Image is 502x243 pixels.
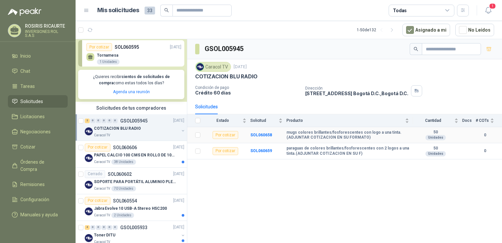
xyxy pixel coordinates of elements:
div: 2 [85,119,90,123]
b: mugs colores brillantes/fosforescentes con logo a una tinta.(ADJUNTAR COTIZACION EN SU FORMATO) [286,130,409,140]
p: SOL060554 [113,199,137,203]
b: 50 [413,146,458,151]
h3: GSOL005945 [205,44,244,54]
a: Chat [8,65,68,77]
span: Cotizar [20,143,35,150]
p: [STREET_ADDRESS] Bogotá D.C. , Bogotá D.C. [305,91,408,96]
span: Solicitudes [20,98,43,105]
span: Manuales y ayuda [20,211,58,218]
b: cientos de solicitudes de compra [99,74,170,85]
div: 1 Unidades [97,59,120,65]
b: 0 [476,148,494,154]
span: Cantidad [413,118,453,123]
span: Chat [20,67,30,75]
div: 0 [102,119,106,123]
p: [DATE] [173,224,184,230]
p: ROSIRIS RICAURTE [25,24,68,28]
th: Estado [204,114,250,127]
div: Solicitudes de tus compradores [76,102,187,114]
span: Órdenes de Compra [20,158,61,173]
p: [DATE] [173,198,184,204]
img: Company Logo [85,154,93,162]
div: Solicitudes [195,103,218,110]
b: paraguas de colores brillantes/fosforescentes con 2 logos a una tinta.(ADJUNTAR COTIZACION EN SU F) [286,146,409,156]
button: No Leídos [455,24,494,36]
p: Jabra Evolve 10 USB-A Stereo HSC200 [94,205,167,212]
a: Cotizar [8,141,68,153]
img: Logo peakr [8,8,41,16]
p: Caracol TV [94,186,110,191]
img: Company Logo [85,234,93,242]
div: Por cotizar [85,144,110,151]
a: Tareas [8,80,68,93]
p: Crédito 60 días [195,90,300,95]
th: Cantidad [413,114,462,127]
a: Licitaciones [8,110,68,123]
div: 0 [107,225,112,230]
button: Asignado a mi [402,24,450,36]
span: 33 [145,7,155,14]
p: Tornamesa [97,53,120,58]
h1: Mis solicitudes [97,6,139,15]
div: 4 [85,225,90,230]
div: 0 [90,119,95,123]
p: Caracol TV [94,213,110,218]
a: Inicio [8,50,68,62]
b: 0 [476,132,494,138]
span: Estado [204,118,241,123]
a: Por cotizarSOL060606[DATE] Company LogoPAPEL CALCIO 100 CMS EN ROLLO DE 100 GRCaracol TV38 Unidades [76,141,187,168]
span: Producto [286,118,404,123]
p: PAPEL CALCIO 100 CMS EN ROLLO DE 100 GR [94,152,176,158]
a: Por cotizarSOL060554[DATE] Company LogoJabra Evolve 10 USB-A Stereo HSC200Caracol TV2 Unidades [76,194,187,221]
div: Unidades [425,135,446,140]
a: CerradoSOL060602[DATE] Company LogoSOPORTE PARA PORTÁTIL ALUMINIO PLEGABLE VTACaracol TV70 Unidades [76,168,187,194]
div: 0 [96,119,101,123]
p: Condición de pago [195,85,300,90]
span: Solicitud [250,118,277,123]
div: 0 [96,225,101,230]
div: Cerrado [85,170,105,178]
div: 1 - 50 de 132 [357,25,397,35]
p: COTIZACION BLU RADIO [195,73,257,80]
div: 0 [102,225,106,230]
span: Negociaciones [20,128,51,135]
th: Docs [462,114,476,127]
span: search [164,8,169,13]
p: [DATE] [173,171,184,177]
div: 70 Unidades [111,186,136,191]
div: Todas [393,7,407,14]
p: SOL060606 [113,145,137,150]
p: [DATE] [234,64,247,70]
button: 1 [482,5,494,16]
a: Negociaciones [8,125,68,138]
span: search [414,47,418,51]
a: 2 0 0 0 0 0 GSOL005945[DATE] Company LogoCOTIZACION BLU RADIOCaracol TV [85,117,186,138]
th: Solicitud [250,114,286,127]
div: Por cotizar [86,43,112,51]
img: Company Logo [85,181,93,189]
b: 50 [413,130,458,135]
span: 1 [489,3,496,9]
p: ¿Quieres recibir como estas todos los días? [82,74,180,86]
div: 0 [107,119,112,123]
p: SOL060595 [115,43,139,51]
p: Caracol TV [94,159,110,165]
div: Caracol TV [195,62,231,72]
div: Por cotizar [85,197,110,205]
span: Licitaciones [20,113,45,120]
div: 38 Unidades [111,159,136,165]
div: Unidades [425,151,446,156]
p: Dirección [305,86,408,91]
img: Company Logo [85,127,93,135]
div: Por cotizar [213,131,238,139]
span: # COTs [476,118,489,123]
span: Remisiones [20,181,45,188]
a: Agenda una reunión [113,90,150,94]
p: COTIZACION BLU RADIO [94,125,141,132]
div: 0 [113,119,118,123]
img: Company Logo [196,63,204,70]
th: # COTs [476,114,502,127]
a: SOL060658 [250,133,272,137]
div: 2 Unidades [111,213,134,218]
